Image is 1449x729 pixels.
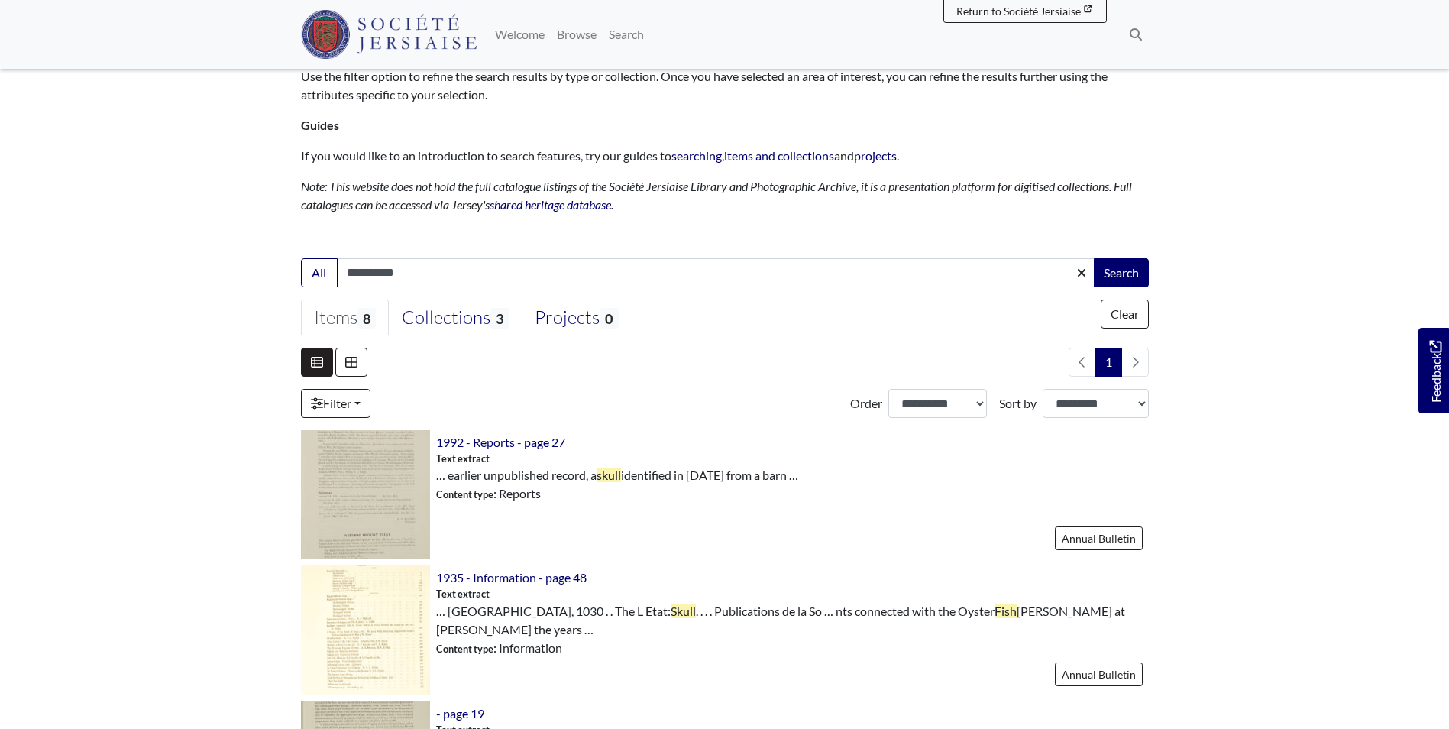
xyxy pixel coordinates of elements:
a: 1935 - Information - page 48 [436,570,587,585]
a: Société Jersiaise logo [301,6,477,63]
img: 1935 - Information - page 48 [301,565,430,695]
button: Clear [1101,300,1149,329]
label: Order [850,394,882,413]
span: … earlier unpublished record, a identiﬁed in [DATE] from a barn … [436,466,798,484]
span: … [GEOGRAPHIC_DATA], 1030 . . The L Etat: . . . . Publications de la So … nts connected with the ... [436,602,1149,639]
div: Projects [535,306,618,329]
a: projects [854,148,897,163]
nav: pagination [1062,348,1149,377]
a: Annual Bulletin [1055,663,1143,686]
a: Browse [551,19,603,50]
a: searching [671,148,722,163]
label: Sort by [999,394,1037,413]
p: If you would like to an introduction to search features, try our guides to , and . [301,147,1149,165]
span: : Information [436,639,562,657]
a: shared heritage database [490,197,611,212]
div: Items [314,306,376,329]
button: All [301,258,338,287]
span: Skull [671,604,696,618]
span: Fish [995,604,1017,618]
img: Société Jersiaise [301,10,477,59]
a: Search [603,19,650,50]
a: Would you like to provide feedback? [1418,328,1449,413]
a: - page 19 [436,706,484,721]
img: 1992 - Reports - page 27 [301,430,430,559]
div: Collections [402,306,509,329]
a: items and collections [724,148,834,163]
a: Annual Bulletin [1055,526,1143,550]
a: Filter [301,389,370,418]
span: Content type [436,488,493,501]
li: Previous page [1069,348,1096,377]
strong: Guides [301,118,339,132]
span: Content type [436,643,493,655]
span: skull [597,468,621,482]
p: Use the filter option to refine the search results by type or collection. Once you have selected ... [301,67,1149,104]
button: Search [1094,258,1149,287]
span: Return to Société Jersiaise [956,5,1081,18]
a: Welcome [489,19,551,50]
span: Goto page 1 [1095,348,1122,377]
span: 8 [357,308,376,329]
span: Feedback [1426,341,1444,403]
span: Text extract [436,587,490,601]
span: 3 [490,308,509,329]
em: Note: This website does not hold the full catalogue listings of the Société Jersiaise Library and... [301,179,1132,212]
a: 1992 - Reports - page 27 [436,435,565,449]
span: : Reports [436,484,541,503]
span: Text extract [436,452,490,466]
span: 0 [600,308,618,329]
input: Enter one or more search terms... [337,258,1095,287]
